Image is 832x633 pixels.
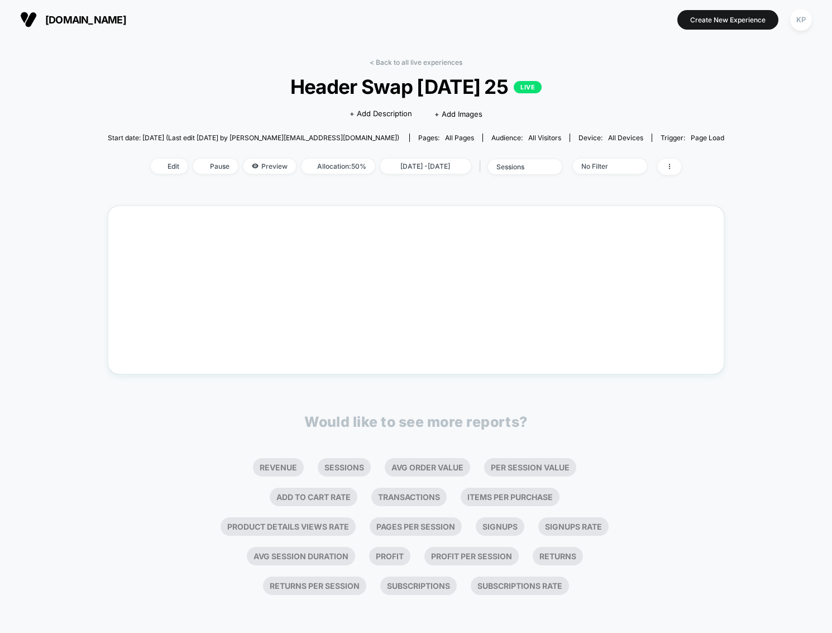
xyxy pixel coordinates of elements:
[17,11,130,28] button: [DOMAIN_NAME]
[661,134,724,142] div: Trigger:
[471,577,569,595] li: Subscriptions Rate
[533,547,583,565] li: Returns
[570,134,652,142] span: Device:
[514,81,542,93] p: LIVE
[790,9,812,31] div: KP
[385,458,470,477] li: Avg Order Value
[418,134,474,142] div: Pages:
[253,458,304,477] li: Revenue
[496,163,541,171] div: sessions
[445,134,474,142] span: all pages
[350,108,412,120] span: + Add Description
[221,517,356,536] li: Product Details Views Rate
[581,162,626,170] div: No Filter
[304,413,528,430] p: Would like to see more reports?
[302,159,375,174] span: Allocation: 50%
[528,134,561,142] span: All Visitors
[787,8,815,31] button: KP
[476,517,524,536] li: Signups
[243,159,296,174] span: Preview
[318,458,371,477] li: Sessions
[677,10,778,30] button: Create New Experience
[370,58,462,66] a: < Back to all live experiences
[108,134,399,142] span: Start date: [DATE] (Last edit [DATE] by [PERSON_NAME][EMAIL_ADDRESS][DOMAIN_NAME])
[434,110,482,118] span: + Add Images
[263,577,366,595] li: Returns Per Session
[484,458,576,477] li: Per Session Value
[138,75,693,98] span: Header Swap [DATE] 25
[538,517,609,536] li: Signups Rate
[45,14,126,26] span: [DOMAIN_NAME]
[20,11,37,28] img: Visually logo
[380,159,471,174] span: [DATE] - [DATE]
[461,488,560,506] li: Items Per Purchase
[424,547,519,565] li: Profit Per Session
[247,547,355,565] li: Avg Session Duration
[380,577,457,595] li: Subscriptions
[270,488,357,506] li: Add To Cart Rate
[491,134,561,142] div: Audience:
[608,134,643,142] span: all devices
[476,159,488,175] span: |
[691,134,724,142] span: Page Load
[151,159,188,174] span: Edit
[369,547,410,565] li: Profit
[371,488,447,506] li: Transactions
[370,517,462,536] li: Pages Per Session
[193,159,238,174] span: Pause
